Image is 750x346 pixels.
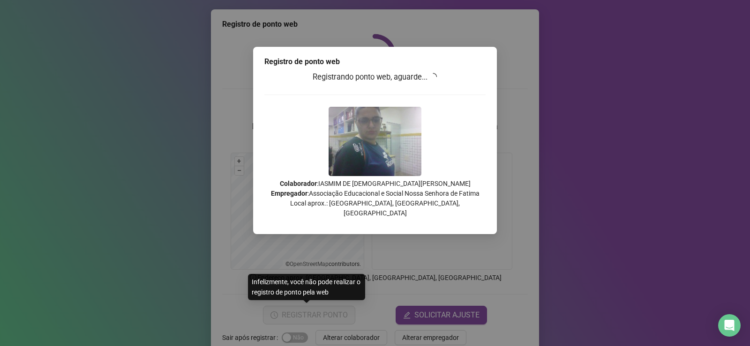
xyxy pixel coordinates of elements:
div: Open Intercom Messenger [718,314,741,337]
strong: Colaborador [280,180,317,187]
div: Infelizmente, você não pode realizar o registro de ponto pela web [248,274,365,300]
h3: Registrando ponto web, aguarde... [264,71,486,83]
div: Registro de ponto web [264,56,486,67]
span: loading [429,73,437,81]
p: : IASMIM DE [DEMOGRAPHIC_DATA][PERSON_NAME] : Associação Educacional e Social Nossa Senhora de Fa... [264,179,486,218]
img: 9k= [329,107,421,176]
strong: Empregador [271,190,307,197]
